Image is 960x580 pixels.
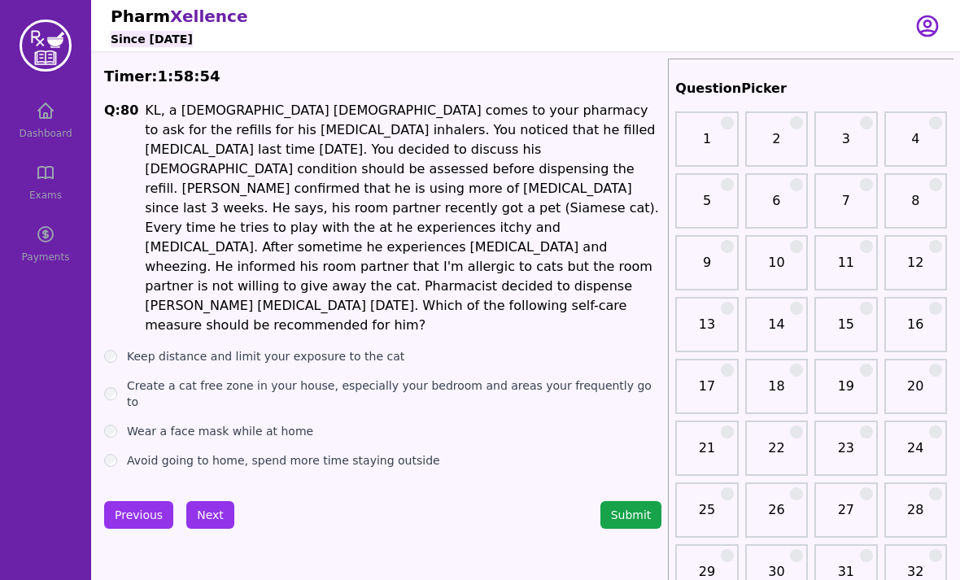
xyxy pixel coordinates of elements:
[819,377,872,409] a: 19
[750,315,803,347] a: 14
[680,500,733,533] a: 25
[889,438,942,471] a: 24
[127,452,440,469] label: Avoid going to home, spend more time staying outside
[675,79,947,98] h2: QuestionPicker
[819,438,872,471] a: 23
[680,438,733,471] a: 21
[127,423,313,439] label: Wear a face mask while at home
[600,501,662,529] button: Submit
[158,68,168,85] span: 1
[750,438,803,471] a: 22
[127,348,404,364] label: Keep distance and limit your exposure to the cat
[889,315,942,347] a: 16
[819,315,872,347] a: 15
[104,101,138,335] h1: Q: 80
[750,129,803,162] a: 2
[750,253,803,286] a: 10
[104,65,661,88] div: Timer: : :
[889,377,942,409] a: 20
[889,191,942,224] a: 8
[173,68,194,85] span: 58
[680,191,733,224] a: 5
[111,7,170,26] span: Pharm
[111,31,193,47] h6: Since [DATE]
[819,191,872,224] a: 7
[104,501,173,529] button: Previous
[750,377,803,409] a: 18
[750,500,803,533] a: 26
[889,500,942,533] a: 28
[145,101,661,335] h1: KL, a [DEMOGRAPHIC_DATA] [DEMOGRAPHIC_DATA] comes to your pharmacy to ask for the refills for his...
[750,191,803,224] a: 6
[680,129,733,162] a: 1
[819,500,872,533] a: 27
[200,68,220,85] span: 54
[186,501,234,529] button: Next
[680,253,733,286] a: 9
[889,129,942,162] a: 4
[127,377,661,410] label: Create a cat free zone in your house, especially your bedroom and areas your frequently go to
[819,253,872,286] a: 11
[819,129,872,162] a: 3
[889,253,942,286] a: 12
[680,315,733,347] a: 13
[680,377,733,409] a: 17
[20,20,72,72] img: PharmXellence Logo
[170,7,247,26] span: Xellence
